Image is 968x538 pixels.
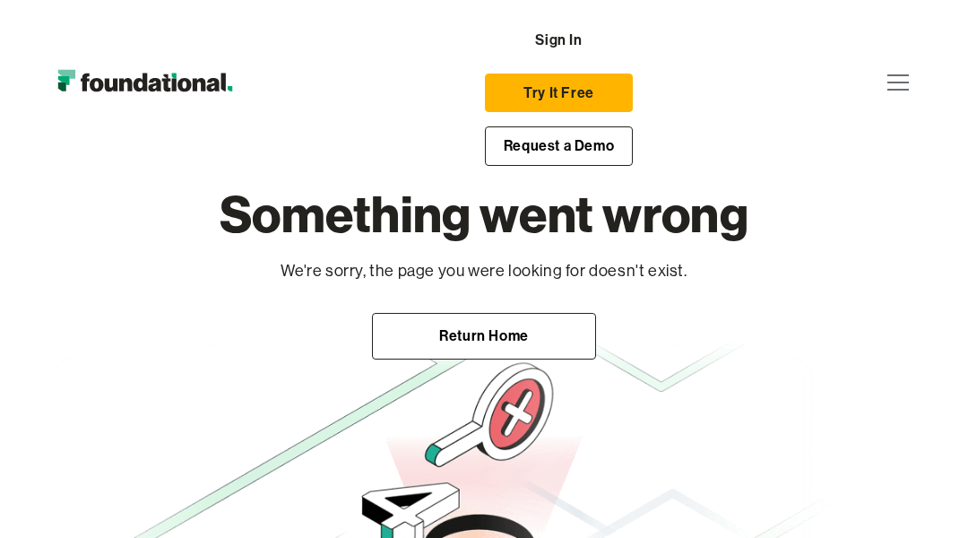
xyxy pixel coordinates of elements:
[878,452,968,538] iframe: Chat Widget
[485,22,633,59] a: Sign In
[485,126,633,166] a: Request a Demo
[220,258,749,285] p: We're sorry, the page you were looking for doesn't exist.
[877,61,920,104] div: menu
[48,65,241,100] img: Foundational Logo
[372,313,596,360] a: Return Home
[48,65,241,100] a: home
[220,184,749,244] h1: Something went wrong
[485,74,633,113] a: Try It Free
